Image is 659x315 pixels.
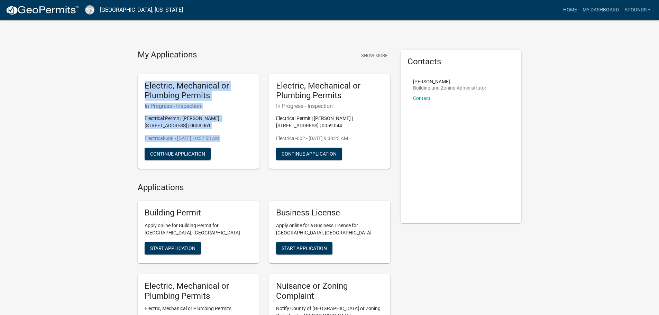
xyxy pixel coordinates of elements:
h4: Applications [138,183,390,193]
a: My Dashboard [580,3,622,17]
img: Cook County, Georgia [85,5,94,15]
p: Apply online for Building Permit for [GEOGRAPHIC_DATA], [GEOGRAPHIC_DATA] [145,222,252,237]
h5: Building Permit [145,208,252,218]
p: Electrical-602 - [DATE] 9:30:23 AM [276,135,383,142]
h5: Contacts [408,57,515,67]
h5: Nuisance or Zoning Complaint [276,281,383,301]
button: Continue Application [276,148,342,160]
button: Continue Application [145,148,211,160]
a: Home [560,3,580,17]
a: [GEOGRAPHIC_DATA], [US_STATE] [100,4,183,16]
h5: Electric, Mechanical or Plumbing Permits [145,281,252,301]
p: Apply online for a Business License for [GEOGRAPHIC_DATA], [GEOGRAPHIC_DATA] [276,222,383,237]
h6: In Progress - Inspection [145,103,252,109]
span: Start Application [282,245,327,251]
h5: Electric, Mechanical or Plumbing Permits [276,81,383,101]
p: [PERSON_NAME] [413,79,486,84]
button: Start Application [145,242,201,254]
p: Electrical Permit | [PERSON_NAME] | [STREET_ADDRESS] | 0058 061 [145,115,252,129]
span: Start Application [150,245,195,251]
button: Start Application [276,242,332,254]
a: apounds [622,3,653,17]
p: Electric, Mechanical or Plumbing Permits [145,305,252,312]
h5: Business License [276,208,383,218]
a: Contact [413,95,430,101]
p: Building and Zoning Administrator [413,85,486,90]
button: Show More [358,50,390,61]
p: Electrical-608 - [DATE] 10:37:53 AM [145,135,252,142]
p: Electrical Permit | [PERSON_NAME] | [STREET_ADDRESS] | 0059 044 [276,115,383,129]
h6: In Progress - Inspection [276,103,383,109]
h5: Electric, Mechanical or Plumbing Permits [145,81,252,101]
h4: My Applications [138,50,197,60]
